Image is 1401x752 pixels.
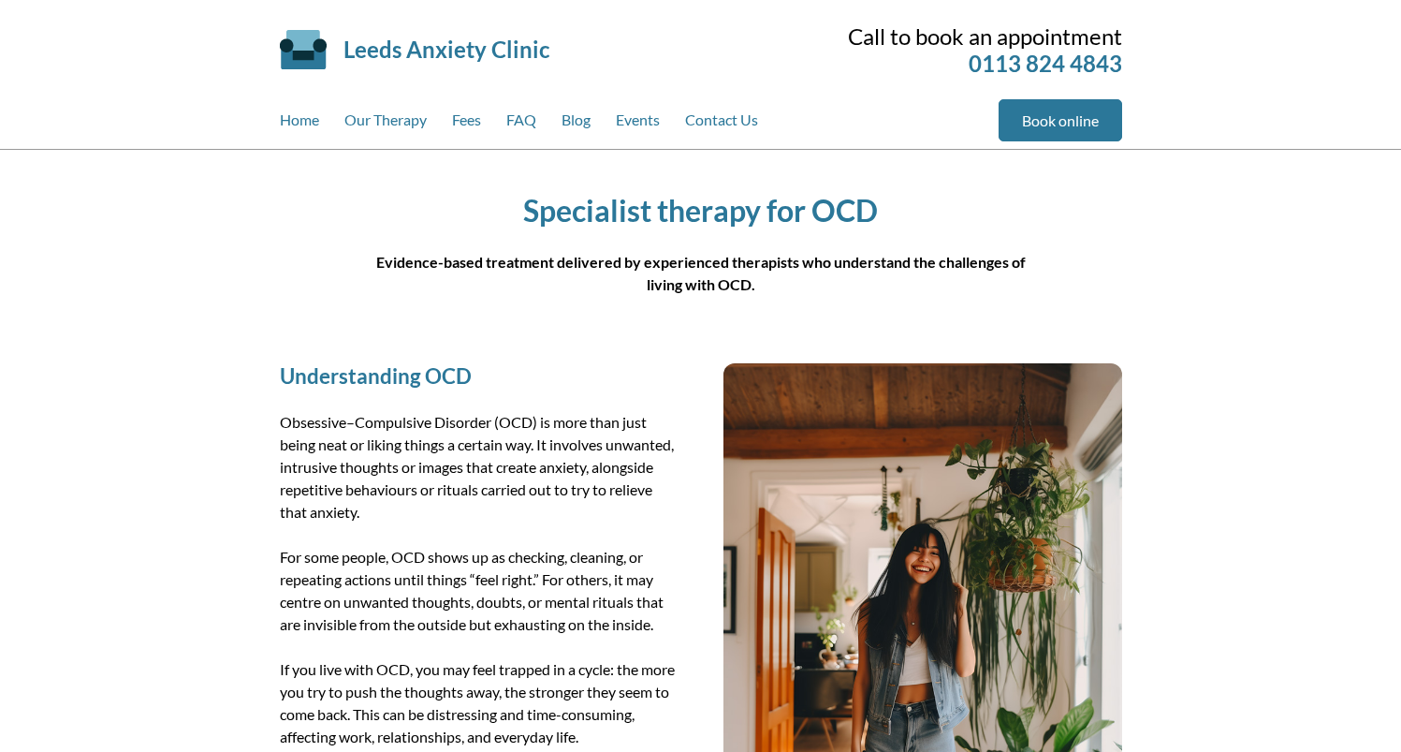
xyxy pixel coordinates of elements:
a: 0113 824 4843 [969,50,1122,77]
a: Blog [562,99,591,149]
a: Fees [452,99,481,149]
strong: Evidence-based treatment delivered by experienced therapists who understand the challenges of liv... [376,253,1026,293]
h2: Understanding OCD [280,363,679,389]
a: Contact Us [685,99,758,149]
a: Our Therapy [344,99,427,149]
p: If you live with OCD, you may feel trapped in a cycle: the more you try to push the thoughts away... [280,658,679,748]
p: Obsessive–Compulsive Disorder (OCD) is more than just being neat or liking things a certain way. ... [280,411,679,523]
a: Book online [999,99,1122,141]
a: Home [280,99,319,149]
a: Events [616,99,660,149]
a: FAQ [506,99,536,149]
p: For some people, OCD shows up as checking, cleaning, or repeating actions until things “feel righ... [280,546,679,636]
a: Leeds Anxiety Clinic [343,36,549,63]
h1: Specialist therapy for OCD [373,192,1029,229]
